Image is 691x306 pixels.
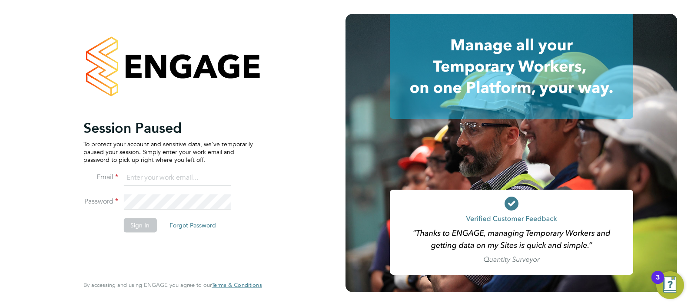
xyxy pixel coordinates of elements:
[212,281,262,289] span: Terms & Conditions
[123,170,231,186] input: Enter your work email...
[83,281,262,289] span: By accessing and using ENGAGE you agree to our
[83,197,118,206] label: Password
[163,218,223,232] button: Forgot Password
[656,271,684,299] button: Open Resource Center, 3 new notifications
[83,140,253,164] p: To protect your account and sensitive data, we've temporarily paused your session. Simply enter y...
[83,172,118,181] label: Email
[656,277,660,289] div: 3
[212,282,262,289] a: Terms & Conditions
[123,218,156,232] button: Sign In
[83,119,253,136] h2: Session Paused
